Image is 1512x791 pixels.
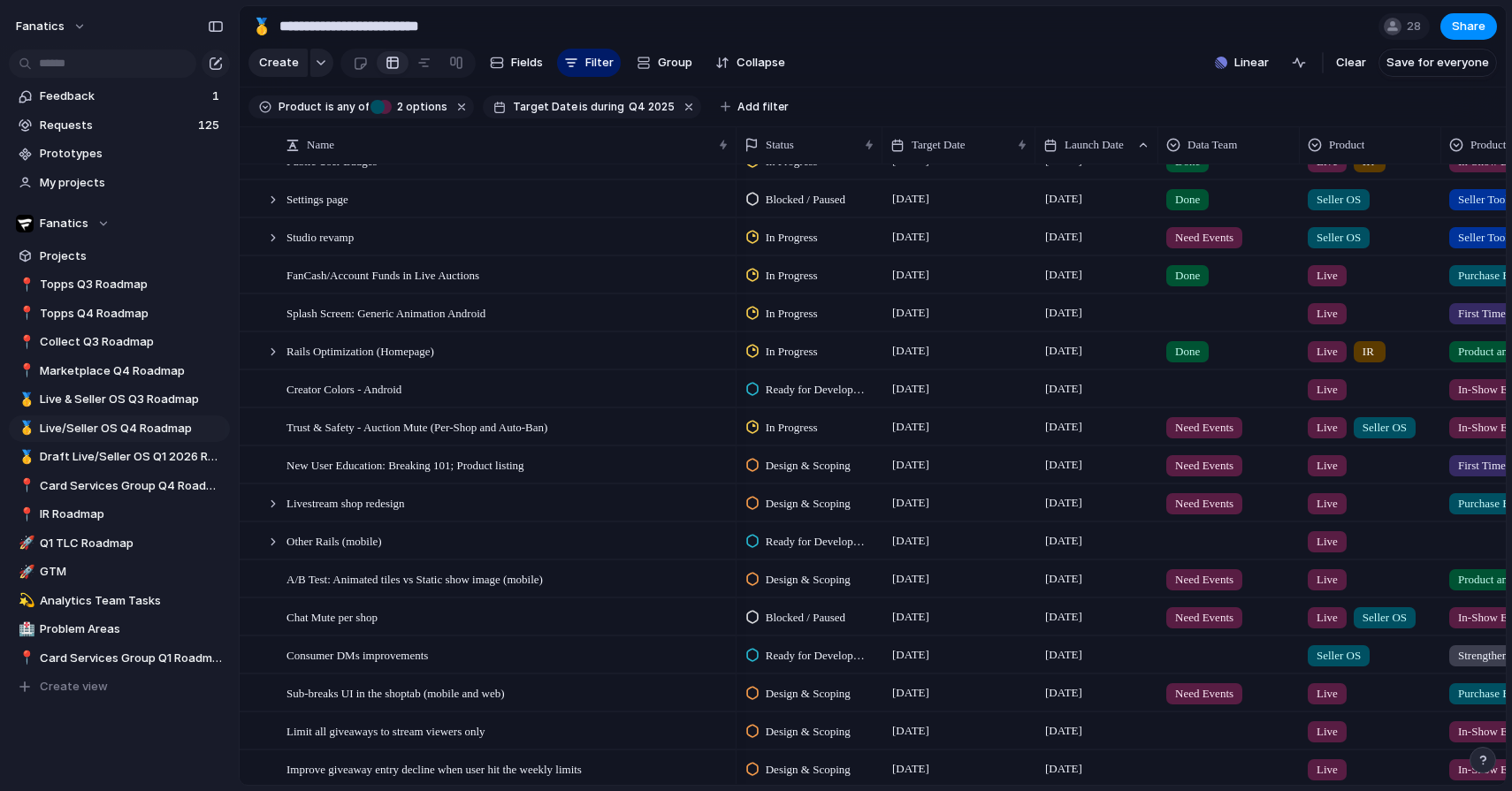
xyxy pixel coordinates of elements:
[40,650,224,667] span: Card Services Group Q1 Roadmap
[766,647,867,665] span: Ready for Development
[286,416,547,437] span: Trust & Safety - Auction Mute (Per-Shop and Auto-Ban)
[40,215,88,232] span: Fanatics
[766,723,851,741] span: Design & Scoping
[8,12,95,41] button: fanatics
[370,97,451,117] button: 2 options
[658,54,692,72] span: Group
[1041,302,1087,323] span: [DATE]
[40,145,224,163] span: Prototypes
[766,533,867,551] span: Ready for Development
[286,188,348,209] span: Settings page
[1317,191,1361,209] span: Seller OS
[1041,226,1087,247] span: [DATE]
[1175,609,1233,627] span: Need Events
[557,49,621,77] button: Filter
[9,386,230,413] a: 🥇Live & Seller OS Q3 Roadmap
[888,758,934,780] span: [DATE]
[307,136,334,154] span: Name
[9,141,230,167] a: Prototypes
[16,650,34,667] button: 📍
[40,276,224,293] span: Topps Q3 Roadmap
[766,343,818,361] span: In Progress
[252,14,271,38] div: 🥇
[766,191,845,209] span: Blocked / Paused
[392,100,406,113] span: 2
[1041,188,1087,209] span: [DATE]
[766,229,818,247] span: In Progress
[766,571,851,589] span: Design & Scoping
[1317,723,1338,741] span: Live
[9,559,230,585] div: 🚀GTM
[16,362,34,380] button: 📍
[1317,305,1338,323] span: Live
[888,606,934,627] span: [DATE]
[16,18,65,35] span: fanatics
[286,264,479,285] span: FanCash/Account Funds in Live Auctions
[1041,454,1087,475] span: [DATE]
[9,645,230,672] a: 📍Card Services Group Q1 Roadmap
[9,444,230,470] div: 🥇Draft Live/Seller OS Q1 2026 Roadmap
[212,87,223,105] span: 1
[19,361,31,381] div: 📍
[1041,378,1087,399] span: [DATE]
[286,340,434,361] span: Rails Optimization (Homepage)
[1317,343,1338,361] span: Live
[9,243,230,270] a: Projects
[19,505,31,525] div: 📍
[888,568,934,589] span: [DATE]
[19,275,31,295] div: 📍
[9,501,230,528] a: 📍IR Roadmap
[16,477,34,495] button: 📍
[40,117,193,134] span: Requests
[19,648,31,668] div: 📍
[198,117,223,134] span: 125
[1317,685,1338,703] span: Live
[286,454,524,475] span: New User Education: Breaking 101; Product listing
[286,644,428,665] span: Consumer DMs improvements
[1041,682,1087,704] span: [DATE]
[286,606,378,627] span: Chat Mute per shop
[766,685,851,703] span: Design & Scoping
[766,761,851,779] span: Design & Scoping
[248,12,276,41] button: 🥇
[40,592,224,610] span: Analytics Team Tasks
[16,592,34,610] button: 💫
[766,419,818,437] span: In Progress
[40,247,224,265] span: Projects
[628,49,701,77] button: Group
[1175,419,1233,437] span: Need Events
[1317,267,1338,285] span: Live
[40,535,224,552] span: Q1 TLC Roadmap
[19,590,31,611] div: 💫
[9,530,230,557] a: 🚀Q1 TLC Roadmap
[888,682,934,704] span: [DATE]
[19,390,31,410] div: 🥇
[40,333,224,351] span: Collect Q3 Roadmap
[579,99,588,115] span: is
[629,99,675,115] span: Q4 2025
[888,188,934,209] span: [DATE]
[9,300,230,327] a: 📍Topps Q4 Roadmap
[1175,229,1233,247] span: Need Events
[16,620,34,638] button: 🏥
[19,620,31,640] div: 🏥
[1317,609,1338,627] span: Live
[1041,644,1087,666] span: [DATE]
[1336,54,1366,72] span: Clear
[710,95,799,119] button: Add filter
[9,473,230,499] a: 📍Card Services Group Q4 Roadmap
[1041,340,1087,361] span: [DATE]
[16,535,34,552] button: 🚀
[1041,606,1087,627] span: [DATE]
[1317,457,1338,475] span: Live
[286,682,505,703] span: Sub-breaks UI in the shoptab (mobile and web)
[9,588,230,614] a: 💫Analytics Team Tasks
[708,49,792,77] button: Collapse
[325,99,334,115] span: is
[9,83,230,110] a: Feedback1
